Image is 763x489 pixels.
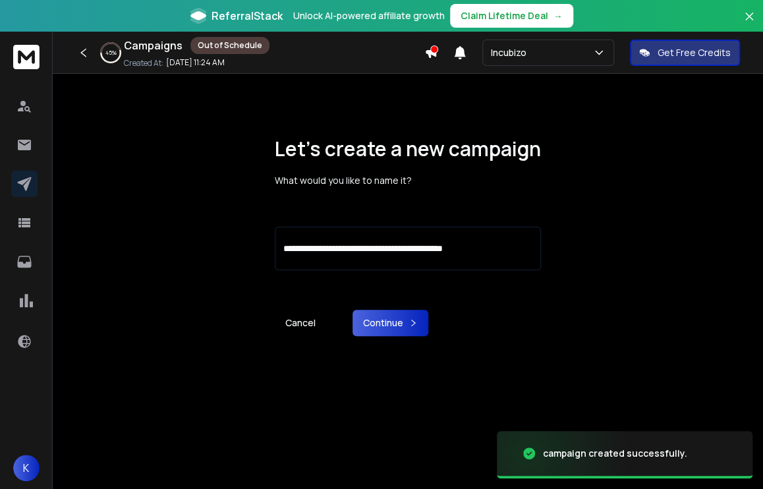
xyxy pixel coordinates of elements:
button: Continue [353,310,428,336]
button: Claim Lifetime Deal→ [450,4,573,28]
button: Get Free Credits [630,40,740,66]
a: Cancel [275,310,326,336]
p: Get Free Credits [658,46,731,59]
div: Out of Schedule [190,37,269,54]
h1: Let’s create a new campaign [275,137,541,161]
div: campaign created successfully. [543,447,687,460]
span: → [553,9,563,22]
button: K [13,455,40,481]
h1: Campaigns [124,38,183,53]
button: Close banner [741,8,758,40]
p: What would you like to name it? [275,174,541,187]
p: [DATE] 11:24 AM [166,57,225,68]
p: Incubizo [491,46,532,59]
p: 45 % [105,49,117,57]
p: Created At: [124,58,163,69]
p: Unlock AI-powered affiliate growth [293,9,445,22]
span: ReferralStack [212,8,283,24]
